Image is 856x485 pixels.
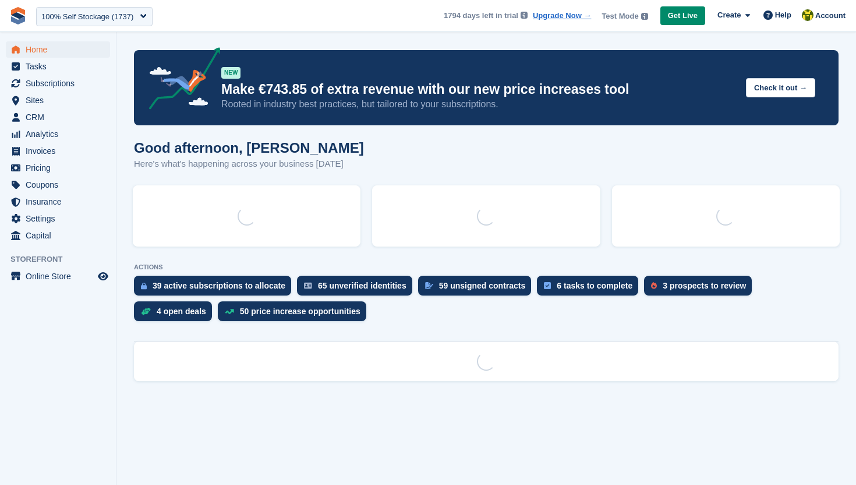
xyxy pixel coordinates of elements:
[218,301,372,327] a: 50 price increase opportunities
[6,194,110,210] a: menu
[537,276,644,301] a: 6 tasks to complete
[26,109,95,125] span: CRM
[26,194,95,210] span: Insurance
[134,263,839,271] p: ACTIONS
[6,210,110,227] a: menu
[141,282,147,290] img: active_subscription_to_allocate_icon-d502201f5373d7db506a760aba3b589e785aa758c864c3986d89f69b8ff3...
[425,282,433,289] img: contract_signature_icon-13c848040528278c33f63329250d36e43548de30e8caae1d1a13099fd9432cc5.svg
[134,140,364,156] h1: Good afternoon, [PERSON_NAME]
[157,307,206,316] div: 4 open deals
[134,276,297,301] a: 39 active subscriptions to allocate
[134,157,364,171] p: Here's what's happening across your business [DATE]
[6,75,110,92] a: menu
[602,10,638,22] span: Test Mode
[297,276,418,301] a: 65 unverified identities
[544,282,551,289] img: task-75834270c22a3079a89374b754ae025e5fb1db73e45f91037f5363f120a921f8.svg
[6,58,110,75] a: menu
[717,9,741,21] span: Create
[439,281,526,290] div: 59 unsigned contracts
[521,12,528,19] img: icon-info-grey-7440780725fd019a000dd9b08b2336e03edf1995a4989e88bcd33f0948082b44.svg
[6,177,110,193] a: menu
[6,126,110,142] a: menu
[26,177,95,193] span: Coupons
[418,276,537,301] a: 59 unsigned contracts
[26,75,95,92] span: Subscriptions
[41,11,133,23] div: 100% Self Stockage (1737)
[221,67,240,79] div: NEW
[6,41,110,58] a: menu
[221,81,737,98] p: Make €743.85 of extra revenue with our new price increases tool
[6,92,110,108] a: menu
[10,254,116,265] span: Storefront
[663,281,746,290] div: 3 prospects to review
[141,307,151,315] img: deal-1b604bf984904fb50ccaf53a9ad4b4a5d6e5aea283cecdc64d6e3604feb123c2.svg
[6,227,110,244] a: menu
[139,47,221,114] img: price-adjustments-announcement-icon-8257ccfd72463d97f412b2fc003d46551f7dbcb40ab6d574587a9cd5c0d94...
[651,282,657,289] img: prospect-51fa495bee0391a8d652442698ab0144808aea92771e9ea1ae160a38d050c398.svg
[644,276,758,301] a: 3 prospects to review
[6,268,110,284] a: menu
[134,301,218,327] a: 4 open deals
[26,160,95,176] span: Pricing
[6,109,110,125] a: menu
[26,92,95,108] span: Sites
[225,309,234,314] img: price_increase_opportunities-93ffe204e8149a01c8c9dc8f82e8f89637d9d84a8eef4429ea346261dce0b2c0.svg
[802,9,813,21] img: Rob Sweeney
[444,10,518,22] span: 1794 days left in trial
[6,143,110,159] a: menu
[153,281,285,290] div: 39 active subscriptions to allocate
[815,10,846,22] span: Account
[26,126,95,142] span: Analytics
[775,9,791,21] span: Help
[221,98,737,111] p: Rooted in industry best practices, but tailored to your subscriptions.
[9,7,27,24] img: stora-icon-8386f47178a22dfd0bd8f6a31ec36ba5ce8667c1dd55bd0f319d3a0aa187defe.svg
[26,268,95,284] span: Online Store
[96,269,110,283] a: Preview store
[26,227,95,244] span: Capital
[26,143,95,159] span: Invoices
[641,13,648,20] img: icon-info-grey-7440780725fd019a000dd9b08b2336e03edf1995a4989e88bcd33f0948082b44.svg
[304,282,312,289] img: verify_identity-adf6edd0f0f0b5bbfe63781bf79b02c33cf7c696d77639b501bdc392416b5a36.svg
[26,210,95,227] span: Settings
[557,281,632,290] div: 6 tasks to complete
[26,41,95,58] span: Home
[660,6,705,26] a: Get Live
[318,281,406,290] div: 65 unverified identities
[746,78,815,97] button: Check it out →
[6,160,110,176] a: menu
[240,307,360,316] div: 50 price increase opportunities
[533,10,591,22] a: Upgrade Now →
[668,10,698,22] span: Get Live
[26,58,95,75] span: Tasks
